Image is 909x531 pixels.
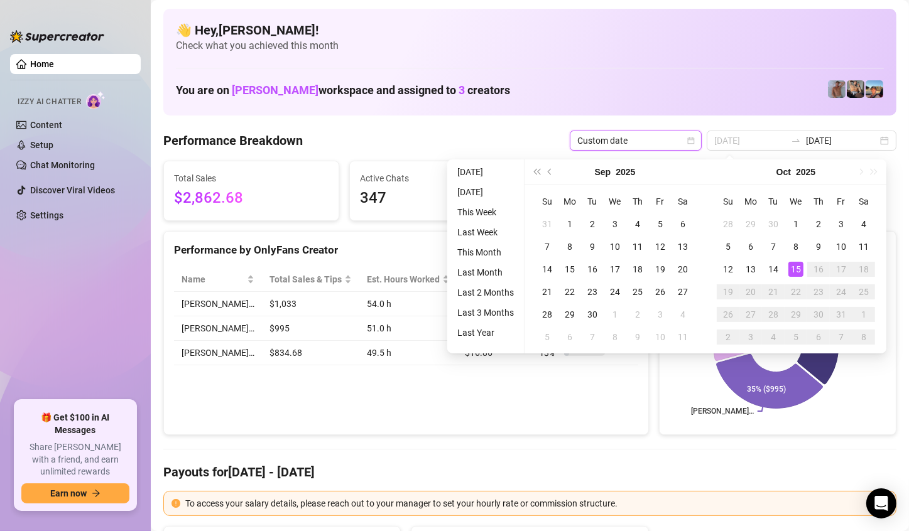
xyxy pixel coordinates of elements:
[762,213,785,235] td: 2025-09-30
[653,307,668,322] div: 3
[359,316,457,341] td: 51.0 h
[174,242,638,259] div: Performance by OnlyFans Creator
[739,281,762,303] td: 2025-10-20
[558,258,581,281] td: 2025-09-15
[675,262,690,277] div: 20
[269,272,342,286] span: Total Sales & Tips
[811,330,826,345] div: 6
[856,284,871,299] div: 25
[359,292,457,316] td: 54.0 h
[558,213,581,235] td: 2025-09-01
[834,307,849,322] div: 31
[653,284,668,299] div: 26
[174,186,329,210] span: $2,862.68
[577,131,694,150] span: Custom date
[807,190,830,213] th: Th
[10,30,104,43] img: logo-BBDzfeDw.svg
[540,284,555,299] div: 21
[762,235,785,258] td: 2025-10-07
[626,326,649,348] td: 2025-10-09
[811,284,826,299] div: 23
[604,213,626,235] td: 2025-09-03
[856,217,871,232] div: 4
[536,281,558,303] td: 2025-09-21
[807,281,830,303] td: 2025-10-23
[675,217,690,232] div: 6
[607,284,623,299] div: 24
[262,341,359,365] td: $834.68
[675,330,690,345] div: 11
[262,267,359,292] th: Total Sales & Tips
[739,190,762,213] th: Mo
[581,281,604,303] td: 2025-09-23
[766,284,781,299] div: 21
[785,303,807,326] td: 2025-10-29
[558,190,581,213] th: Mo
[807,235,830,258] td: 2025-10-09
[852,303,875,326] td: 2025-11-01
[788,307,803,322] div: 29
[581,258,604,281] td: 2025-09-16
[717,235,739,258] td: 2025-10-05
[739,258,762,281] td: 2025-10-13
[856,239,871,254] div: 11
[675,239,690,254] div: 13
[232,83,318,97] span: [PERSON_NAME]
[739,326,762,348] td: 2025-11-03
[717,326,739,348] td: 2025-11-02
[176,21,884,39] h4: 👋 Hey, [PERSON_NAME] !
[672,258,694,281] td: 2025-09-20
[649,326,672,348] td: 2025-10-10
[630,330,645,345] div: 9
[691,407,754,416] text: [PERSON_NAME]…
[856,262,871,277] div: 18
[807,258,830,281] td: 2025-10-16
[174,171,329,185] span: Total Sales
[834,262,849,277] div: 17
[536,213,558,235] td: 2025-08-31
[359,341,457,365] td: 49.5 h
[536,190,558,213] th: Su
[562,239,577,254] div: 8
[717,213,739,235] td: 2025-09-28
[558,326,581,348] td: 2025-10-06
[672,235,694,258] td: 2025-09-13
[626,281,649,303] td: 2025-09-25
[174,341,262,365] td: [PERSON_NAME]…
[630,284,645,299] div: 25
[743,262,758,277] div: 13
[672,213,694,235] td: 2025-09-06
[607,239,623,254] div: 10
[30,160,95,170] a: Chat Monitoring
[604,281,626,303] td: 2025-09-24
[174,267,262,292] th: Name
[811,217,826,232] div: 2
[649,190,672,213] th: Fr
[830,326,852,348] td: 2025-11-07
[360,171,514,185] span: Active Chats
[649,281,672,303] td: 2025-09-26
[604,303,626,326] td: 2025-10-01
[785,258,807,281] td: 2025-10-15
[163,463,896,481] h4: Payouts for [DATE] - [DATE]
[18,96,81,108] span: Izzy AI Chatter
[452,185,519,200] li: [DATE]
[852,281,875,303] td: 2025-10-25
[607,262,623,277] div: 17
[807,326,830,348] td: 2025-11-06
[604,258,626,281] td: 2025-09-17
[739,303,762,326] td: 2025-10-27
[743,307,758,322] div: 27
[452,205,519,220] li: This Week
[562,262,577,277] div: 15
[626,258,649,281] td: 2025-09-18
[739,213,762,235] td: 2025-09-29
[791,136,801,146] span: swap-right
[717,190,739,213] th: Su
[653,217,668,232] div: 5
[581,213,604,235] td: 2025-09-02
[558,281,581,303] td: 2025-09-22
[607,307,623,322] div: 1
[367,272,440,286] div: Est. Hours Worked
[739,235,762,258] td: 2025-10-06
